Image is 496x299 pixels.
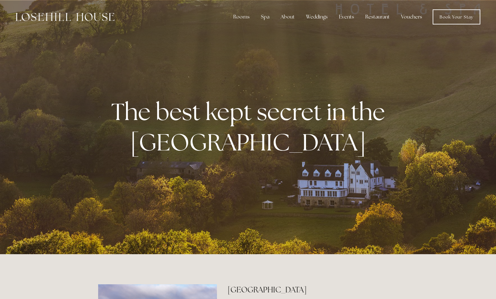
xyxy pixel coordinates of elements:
[276,11,300,23] div: About
[396,11,427,23] a: Vouchers
[334,11,359,23] div: Events
[111,96,390,158] strong: The best kept secret in the [GEOGRAPHIC_DATA]
[228,11,255,23] div: Rooms
[256,11,274,23] div: Spa
[433,9,480,24] a: Book Your Stay
[301,11,333,23] div: Weddings
[360,11,395,23] div: Restaurant
[16,13,114,21] img: Losehill House
[228,284,398,295] h2: [GEOGRAPHIC_DATA]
